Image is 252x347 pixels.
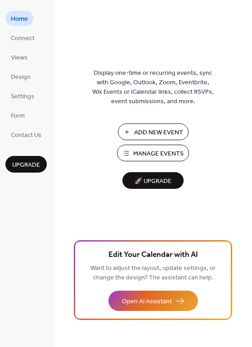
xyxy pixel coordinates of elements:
[118,123,189,140] button: Add New Event
[122,297,172,306] span: Open AI Assistant
[11,111,25,121] span: Form
[108,291,198,311] button: Open AI Assistant
[133,149,184,159] span: Manage Events
[11,34,35,43] span: Connect
[5,50,33,64] a: Views
[108,249,198,261] span: Edit Your Calendar with AI
[5,127,47,142] a: Contact Us
[134,128,183,137] span: Add New Event
[11,92,34,101] span: Settings
[90,262,216,284] span: Want to adjust the layout, update settings, or change the design? The assistant can help.
[117,145,189,161] button: Manage Events
[5,11,33,26] a: Home
[92,68,214,106] span: Display one-time or recurring events, sync with Google, Outlook, Zoom, Eventbrite, Wix Events or ...
[128,175,178,187] span: 🚀 Upgrade
[5,88,40,103] a: Settings
[11,14,28,24] span: Home
[11,131,41,140] span: Contact Us
[5,108,30,123] a: Form
[122,172,184,189] button: 🚀 Upgrade
[5,69,36,84] a: Design
[11,73,31,82] span: Design
[5,156,47,173] button: Upgrade
[12,160,40,170] span: Upgrade
[11,53,27,63] span: Views
[5,30,40,45] a: Connect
